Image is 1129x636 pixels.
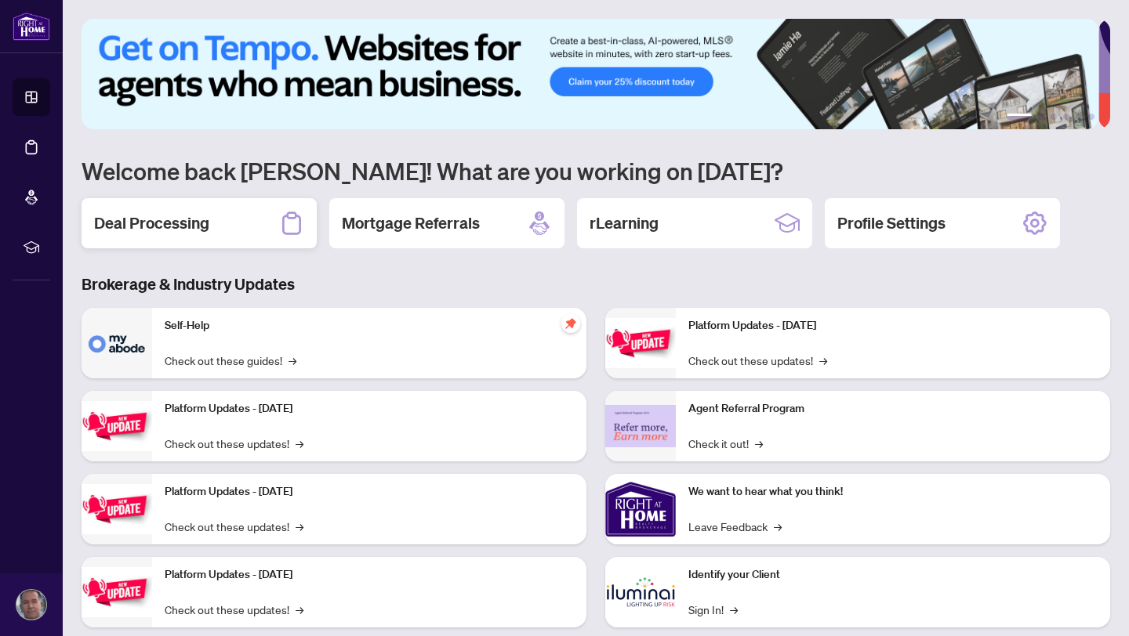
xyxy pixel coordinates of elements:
[165,317,574,334] p: Self-Help
[13,12,50,41] img: logo
[82,401,152,450] img: Platform Updates - September 16, 2025
[605,557,676,627] img: Identify your Client
[819,352,827,369] span: →
[730,601,738,618] span: →
[688,518,782,535] a: Leave Feedback→
[342,212,480,234] h2: Mortgage Referrals
[165,566,574,584] p: Platform Updates - [DATE]
[688,601,738,618] a: Sign In!→
[82,273,1110,295] h3: Brokerage & Industry Updates
[165,400,574,417] p: Platform Updates - [DATE]
[688,400,1098,417] p: Agent Referral Program
[296,435,303,452] span: →
[605,405,676,448] img: Agent Referral Program
[755,435,763,452] span: →
[688,483,1098,500] p: We want to hear what you think!
[82,19,1098,129] img: Slide 0
[688,352,827,369] a: Check out these updates!→
[165,601,303,618] a: Check out these updates!→
[605,474,676,544] img: We want to hear what you think!
[165,518,303,535] a: Check out these updates!→
[605,318,676,367] img: Platform Updates - June 23, 2025
[1007,114,1032,120] button: 1
[82,156,1110,186] h1: Welcome back [PERSON_NAME]! What are you working on [DATE]?
[774,518,782,535] span: →
[296,518,303,535] span: →
[165,435,303,452] a: Check out these updates!→
[1063,114,1069,120] button: 4
[82,567,152,616] img: Platform Updates - July 8, 2025
[561,314,580,333] span: pushpin
[16,590,46,620] img: Profile Icon
[1088,114,1095,120] button: 6
[1066,581,1113,628] button: Open asap
[94,212,209,234] h2: Deal Processing
[837,212,946,234] h2: Profile Settings
[688,317,1098,334] p: Platform Updates - [DATE]
[82,484,152,533] img: Platform Updates - July 21, 2025
[82,308,152,378] img: Self-Help
[1076,114,1082,120] button: 5
[688,566,1098,584] p: Identify your Client
[165,483,574,500] p: Platform Updates - [DATE]
[296,601,303,618] span: →
[1051,114,1057,120] button: 3
[289,352,296,369] span: →
[1038,114,1044,120] button: 2
[165,352,296,369] a: Check out these guides!→
[590,212,659,234] h2: rLearning
[688,435,763,452] a: Check it out!→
